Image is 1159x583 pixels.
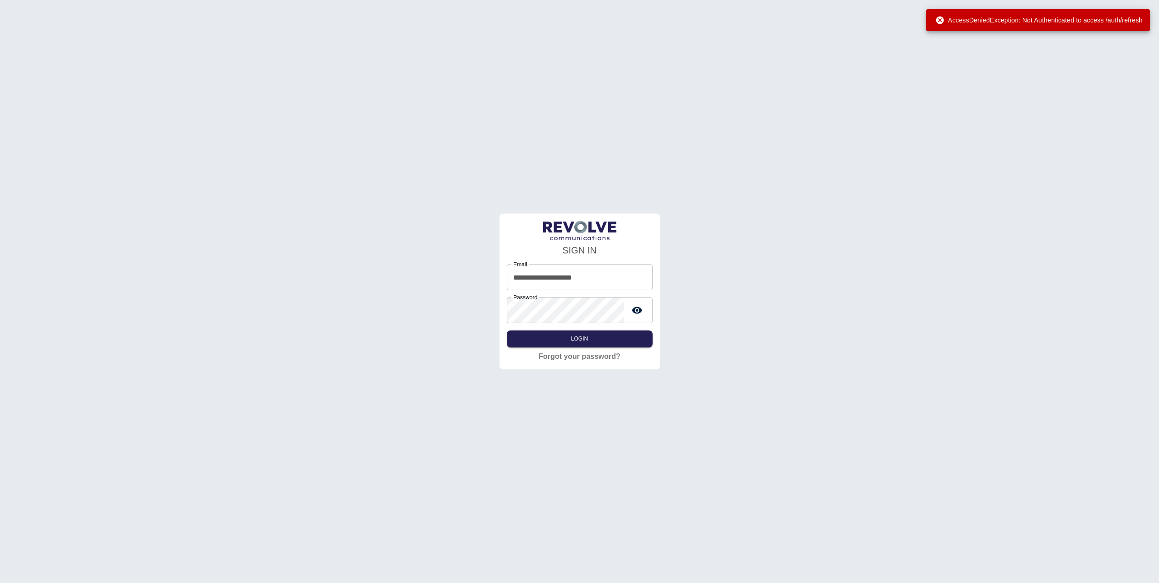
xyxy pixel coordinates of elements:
img: LogoText [543,221,616,241]
div: AccessDeniedException: Not Authenticated to access /auth/refresh [935,12,1143,28]
button: toggle password visibility [628,301,646,319]
label: Email [513,260,527,268]
button: Login [507,330,653,347]
h4: SIGN IN [507,243,653,257]
label: Password [513,293,538,301]
a: Forgot your password? [538,351,621,362]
